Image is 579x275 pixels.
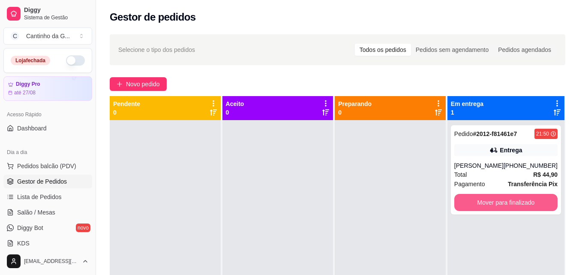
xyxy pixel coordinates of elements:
span: C [11,32,19,40]
a: KDS [3,236,92,250]
a: Diggy Proaté 27/08 [3,76,92,101]
span: Diggy Bot [17,224,43,232]
span: Diggy [24,6,89,14]
div: Dia a dia [3,145,92,159]
a: Lista de Pedidos [3,190,92,204]
article: até 27/08 [14,89,36,96]
span: Pagamento [454,179,485,189]
article: Diggy Pro [16,81,40,88]
span: Salão / Mesas [17,208,55,217]
p: 0 [226,108,244,117]
span: Pedidos balcão (PDV) [17,162,76,170]
span: Dashboard [17,124,47,133]
div: Pedidos sem agendamento [411,44,493,56]
button: Select a team [3,27,92,45]
h2: Gestor de pedidos [110,10,196,24]
div: 21:50 [536,130,549,137]
p: 0 [113,108,140,117]
a: Dashboard [3,121,92,135]
span: Gestor de Pedidos [17,177,67,186]
p: 0 [338,108,372,117]
button: [EMAIL_ADDRESS][DOMAIN_NAME] [3,251,92,272]
span: Novo pedido [126,79,160,89]
div: Acesso Rápido [3,108,92,121]
button: Pedidos balcão (PDV) [3,159,92,173]
span: Selecione o tipo dos pedidos [118,45,195,54]
div: Todos os pedidos [355,44,411,56]
a: Salão / Mesas [3,205,92,219]
button: Alterar Status [66,55,85,66]
a: DiggySistema de Gestão [3,3,92,24]
span: Total [454,170,467,179]
span: Lista de Pedidos [17,193,62,201]
div: [PERSON_NAME] [454,161,504,170]
strong: # 2012-f81461e7 [473,130,517,137]
div: Cantinho da G ... [26,32,70,40]
strong: Transferência Pix [508,181,558,187]
p: 1 [451,108,483,117]
a: Gestor de Pedidos [3,175,92,188]
strong: R$ 44,90 [533,171,558,178]
a: Diggy Botnovo [3,221,92,235]
div: [PHONE_NUMBER] [504,161,558,170]
div: Pedidos agendados [493,44,556,56]
div: Loja fechada [11,56,50,65]
button: Novo pedido [110,77,167,91]
span: Pedido [454,130,473,137]
p: Preparando [338,100,372,108]
span: KDS [17,239,30,248]
div: Entrega [500,146,522,154]
button: Mover para finalizado [454,194,558,211]
p: Pendente [113,100,140,108]
span: Sistema de Gestão [24,14,89,21]
span: [EMAIL_ADDRESS][DOMAIN_NAME] [24,258,78,265]
p: Em entrega [451,100,483,108]
span: plus [117,81,123,87]
p: Aceito [226,100,244,108]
